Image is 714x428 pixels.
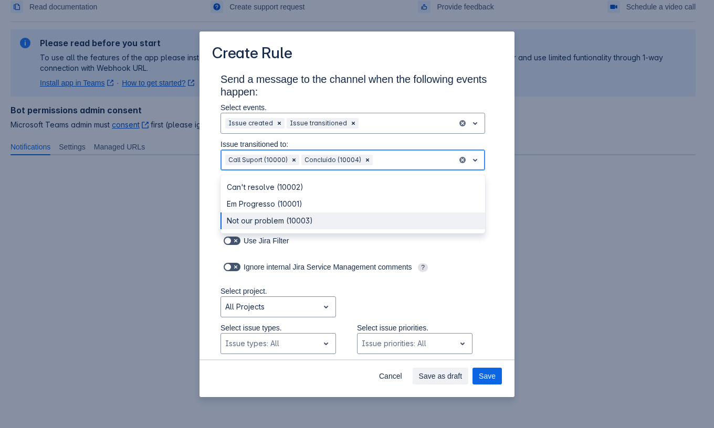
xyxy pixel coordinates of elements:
div: Use Jira Filter [220,233,303,248]
p: Select events. [220,102,485,113]
span: open [469,154,481,166]
span: open [320,337,332,350]
button: clear [458,156,467,164]
div: Ignore internal Jira Service Management comments [220,260,472,274]
div: Remove Call Suport (10000) [289,155,299,165]
div: Call Suport (10000) [225,155,289,165]
p: Select project. [220,286,336,296]
button: clear [458,119,467,127]
div: Remove Issue created [274,118,285,129]
span: Cancel [379,368,402,384]
p: Select issue priorities. [357,323,472,333]
div: Can't resolve (10002) [220,179,485,196]
span: open [469,117,481,130]
div: Concluído (10004) [301,155,362,165]
div: Not our problem (10003) [220,212,485,229]
p: Issue transitioned to: [220,139,485,149]
div: Issue transitioned [287,118,348,129]
p: Select issue types. [220,323,336,333]
span: Clear [363,156,372,164]
span: Save [479,368,496,384]
span: open [320,301,332,313]
span: open [456,337,469,350]
button: Cancel [373,368,408,384]
div: Remove Issue transitioned [348,118,359,129]
h3: Create Rule [212,44,292,65]
div: Issue created [225,118,274,129]
span: Clear [349,119,358,127]
button: Save as draft [413,368,469,384]
span: Clear [290,156,298,164]
button: Save [472,368,502,384]
span: ? [418,263,428,272]
span: Save as draft [419,368,463,384]
span: Clear [275,119,283,127]
div: Em Progresso (10001) [220,196,485,212]
h3: Send a message to the channel when the following events happen: [220,73,493,102]
div: Scrollable content [199,72,514,360]
div: Remove Concluído (10004) [362,155,373,165]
